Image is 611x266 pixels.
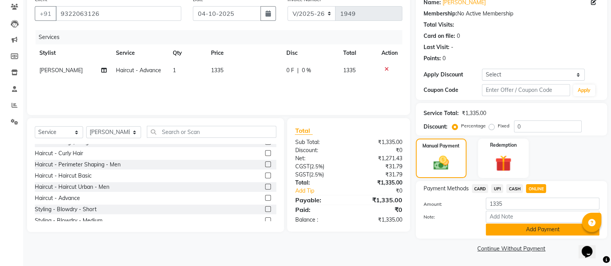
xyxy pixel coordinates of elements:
span: SGST [295,171,309,178]
span: 0 % [302,66,311,75]
div: 0 [443,54,446,63]
button: Add Payment [486,224,599,236]
span: 0 F [286,66,294,75]
label: Percentage [461,122,486,129]
img: _gift.svg [490,153,516,173]
span: CGST [295,163,309,170]
div: ₹1,335.00 [349,138,408,146]
div: Balance : [289,216,349,224]
div: Service Total: [424,109,459,117]
span: 1 [173,67,176,74]
input: Search by Name/Mobile/Email/Code [56,6,181,21]
span: Total [295,127,313,135]
span: 1335 [211,67,223,74]
div: ₹0 [349,205,408,214]
th: Service [111,44,168,62]
div: No Active Membership [424,10,599,18]
div: ₹1,335.00 [462,109,486,117]
div: Discount: [289,146,349,154]
div: ( ) [289,171,349,179]
input: Search or Scan [147,126,276,138]
div: ₹1,335.00 [349,216,408,224]
span: [PERSON_NAME] [39,67,83,74]
div: Coupon Code [424,86,482,94]
div: ₹0 [359,187,408,195]
span: CARD [472,184,488,193]
input: Enter Offer / Coupon Code [482,84,570,96]
div: ₹1,271.43 [349,154,408,163]
button: +91 [35,6,56,21]
div: 0 [457,32,460,40]
div: ₹1,335.00 [349,195,408,205]
label: Note: [418,213,480,220]
span: Payment Methods [424,185,469,193]
span: Haircut - Advance [116,67,161,74]
button: Apply [573,85,595,96]
div: Card on file: [424,32,455,40]
input: Add Note [486,211,599,223]
div: Total: [289,179,349,187]
div: ₹31.79 [349,171,408,179]
th: Stylist [35,44,111,62]
span: ONLINE [526,184,546,193]
div: Net: [289,154,349,163]
div: Discount: [424,123,448,131]
div: Styling - Blowdry - Medium [35,217,102,225]
th: Disc [282,44,339,62]
label: Manual Payment [422,142,460,149]
div: ₹0 [349,146,408,154]
div: Haircut - Advance [35,194,80,202]
div: Paid: [289,205,349,214]
th: Total [339,44,377,62]
div: Styling - Blowdry - Short [35,205,97,213]
span: UPI [491,184,503,193]
div: Payable: [289,195,349,205]
div: ₹31.79 [349,163,408,171]
div: Total Visits: [424,21,454,29]
input: Amount [486,198,599,210]
div: Haircut - Perimeter Shaping - Men [35,161,121,169]
div: Membership: [424,10,457,18]
span: 1335 [343,67,356,74]
img: _cash.svg [429,154,454,172]
div: ( ) [289,163,349,171]
div: Apply Discount [424,71,482,79]
span: | [297,66,299,75]
div: Haircut - Haircut Basic [35,172,92,180]
div: Sub Total: [289,138,349,146]
label: Fixed [498,122,509,129]
div: Haircut - Curly Hair [35,149,83,158]
iframe: chat widget [579,235,603,258]
a: Continue Without Payment [417,245,606,253]
a: Add Tip [289,187,358,195]
div: - [451,43,453,51]
label: Redemption [490,142,517,149]
span: 2.5% [310,171,322,178]
div: Services [36,30,408,44]
div: Last Visit: [424,43,449,51]
div: Points: [424,54,441,63]
th: Price [206,44,282,62]
div: ₹1,335.00 [349,179,408,187]
span: 2.5% [311,163,322,169]
th: Action [377,44,402,62]
label: Amount: [418,201,480,208]
span: CASH [506,184,523,193]
div: Haircut - Haircut Urban - Men [35,183,109,191]
th: Qty [168,44,206,62]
